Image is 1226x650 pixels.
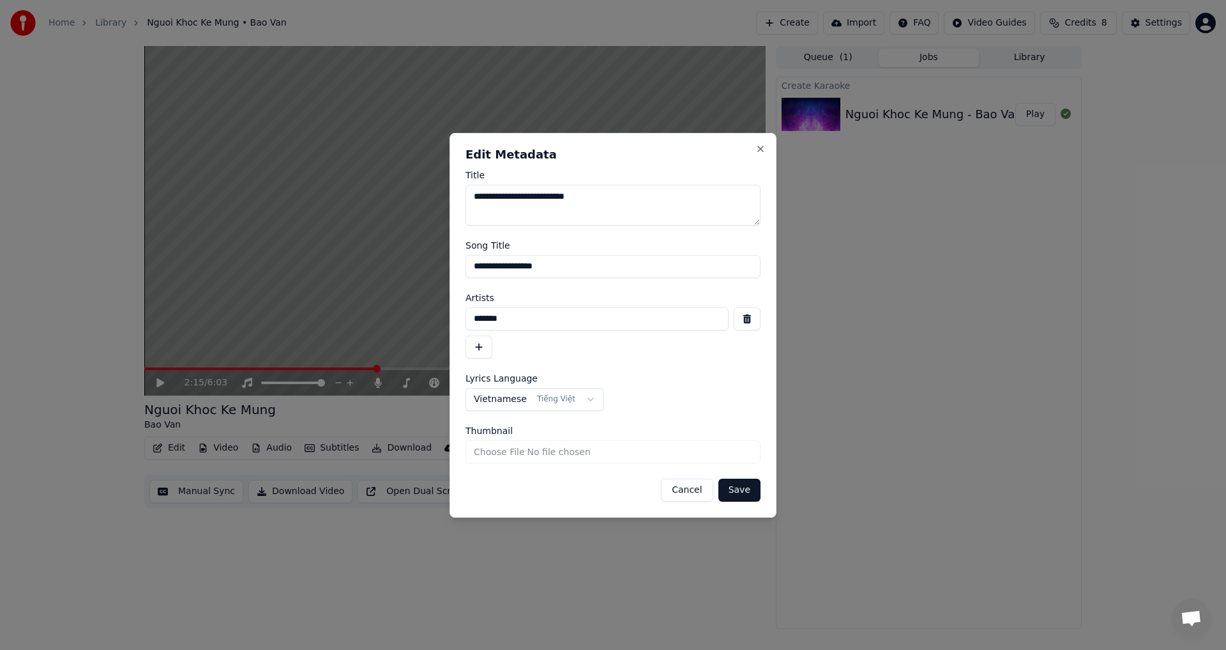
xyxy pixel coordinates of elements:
[718,479,761,502] button: Save
[465,171,761,180] label: Title
[465,374,538,383] span: Lyrics Language
[465,149,761,160] h2: Edit Metadata
[465,293,761,302] label: Artists
[661,479,713,502] button: Cancel
[465,241,761,250] label: Song Title
[465,426,513,435] span: Thumbnail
